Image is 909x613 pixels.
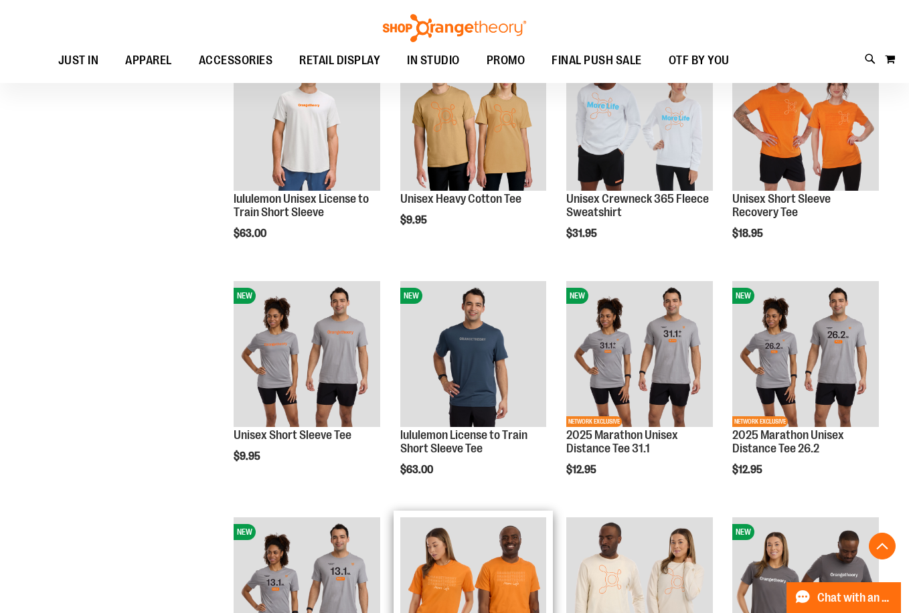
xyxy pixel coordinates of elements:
[227,38,387,274] div: product
[566,281,713,428] img: 2025 Marathon Unisex Distance Tee 31.1
[400,214,429,226] span: $9.95
[234,428,351,442] a: Unisex Short Sleeve Tee
[669,46,730,76] span: OTF BY YOU
[732,192,831,219] a: Unisex Short Sleeve Recovery Tee
[566,192,709,219] a: Unisex Crewneck 365 Fleece Sweatshirt
[299,46,380,76] span: RETAIL DISPLAY
[732,281,879,428] img: 2025 Marathon Unisex Distance Tee 26.2
[732,228,765,240] span: $18.95
[400,281,547,428] img: lululemon License to Train Short Sleeve Tee
[400,45,547,191] img: Unisex Heavy Cotton Tee
[566,281,713,430] a: 2025 Marathon Unisex Distance Tee 31.1NEWNETWORK EXCLUSIVE
[400,45,547,193] a: Unisex Heavy Cotton TeeNEW
[394,38,554,260] div: product
[227,274,387,497] div: product
[732,45,879,191] img: Unisex Short Sleeve Recovery Tee
[787,582,902,613] button: Chat with an Expert
[726,274,886,510] div: product
[234,45,380,193] a: lululemon Unisex License to Train Short SleeveNEW
[566,288,588,304] span: NEW
[869,533,896,559] button: Back To Top
[234,450,262,462] span: $9.95
[234,281,380,428] img: Unisex Short Sleeve Tee
[234,192,369,219] a: lululemon Unisex License to Train Short Sleeve
[400,192,521,205] a: Unisex Heavy Cotton Tee
[407,46,460,76] span: IN STUDIO
[732,428,844,455] a: 2025 Marathon Unisex Distance Tee 26.2
[817,592,893,604] span: Chat with an Expert
[732,464,764,476] span: $12.95
[732,281,879,430] a: 2025 Marathon Unisex Distance Tee 26.2NEWNETWORK EXCLUSIVE
[234,288,256,304] span: NEW
[566,228,599,240] span: $31.95
[566,464,598,476] span: $12.95
[400,288,422,304] span: NEW
[566,45,713,193] a: Unisex Crewneck 365 Fleece SweatshirtNEW
[199,46,273,76] span: ACCESSORIES
[234,281,380,430] a: Unisex Short Sleeve TeeNEW
[732,416,788,427] span: NETWORK EXCLUSIVE
[400,428,527,455] a: lululemon License to Train Short Sleeve Tee
[234,524,256,540] span: NEW
[552,46,642,76] span: FINAL PUSH SALE
[234,228,268,240] span: $63.00
[732,45,879,193] a: Unisex Short Sleeve Recovery TeeNEW
[732,288,754,304] span: NEW
[234,45,380,191] img: lululemon Unisex License to Train Short Sleeve
[381,14,528,42] img: Shop Orangetheory
[560,274,720,510] div: product
[566,45,713,191] img: Unisex Crewneck 365 Fleece Sweatshirt
[560,38,720,274] div: product
[732,524,754,540] span: NEW
[566,428,678,455] a: 2025 Marathon Unisex Distance Tee 31.1
[125,46,172,76] span: APPAREL
[726,38,886,274] div: product
[400,464,435,476] span: $63.00
[58,46,99,76] span: JUST IN
[394,274,554,510] div: product
[566,416,622,427] span: NETWORK EXCLUSIVE
[487,46,525,76] span: PROMO
[400,281,547,430] a: lululemon License to Train Short Sleeve TeeNEW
